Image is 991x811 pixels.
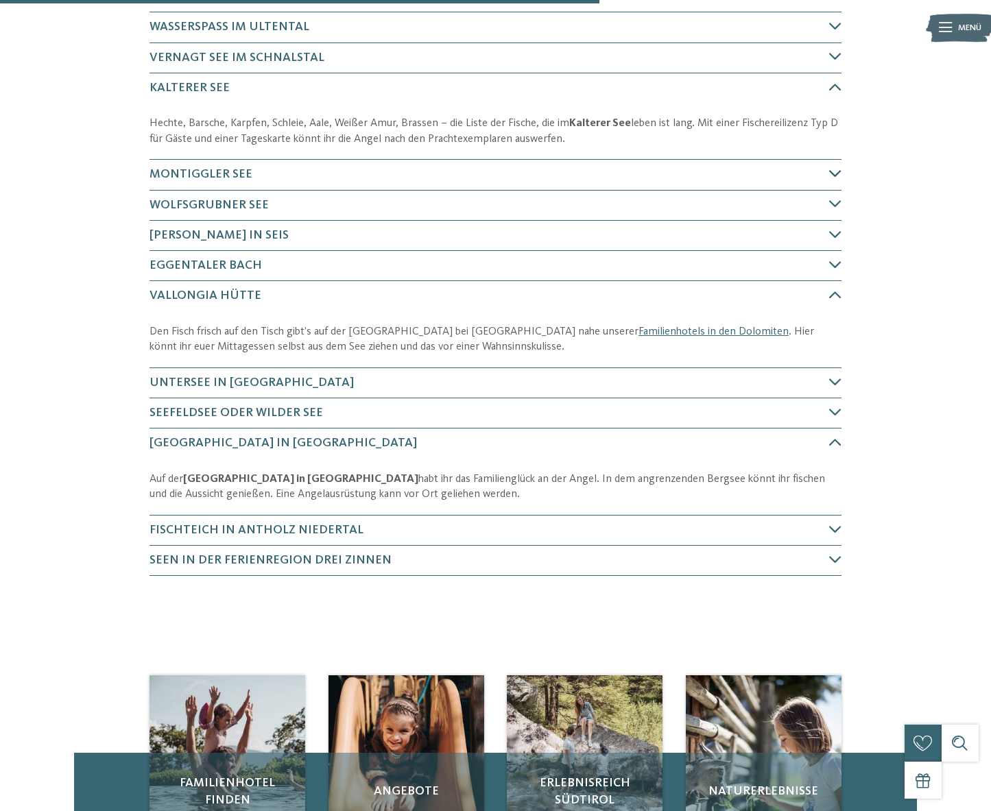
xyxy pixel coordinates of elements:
span: Erlebnisreich Südtirol [519,775,650,809]
span: Fischteich in Antholz Niedertal [150,524,363,536]
span: Familienhotel finden [162,775,293,809]
p: Den Fisch frisch auf den Tisch gibt’s auf der [GEOGRAPHIC_DATA] bei [GEOGRAPHIC_DATA] nahe unsere... [150,324,841,355]
span: Montiggler See [150,168,252,180]
span: Vallongia Hütte [150,289,261,302]
p: Auf der habt ihr das Familienglück an der Angel. In dem angrenzenden Bergsee könnt ihr fischen un... [150,472,841,503]
span: [GEOGRAPHIC_DATA] in [GEOGRAPHIC_DATA] [150,437,417,449]
p: Hechte, Barsche, Karpfen, Schleie, Aale, Weißer Amur, Brassen – die Liste der Fische, die im lebe... [150,116,841,147]
span: Eggentaler Bach [150,259,262,271]
span: Wolfsgrubner See [150,199,269,211]
span: [PERSON_NAME] in Seis [150,229,289,241]
span: Seefeldsee oder Wilder See [150,407,323,419]
span: Wasserspaß im Ultental [150,21,309,33]
span: Kalterer See [150,82,230,94]
span: Naturerlebnisse [698,783,829,800]
span: Untersee in [GEOGRAPHIC_DATA] [150,376,354,389]
span: Vernagt See im Schnalstal [150,51,324,64]
span: Seen in der Ferienregion Drei Zinnen [150,554,392,566]
a: Familienhotels in den Dolomiten [638,326,789,337]
span: Angebote [341,783,472,800]
strong: [GEOGRAPHIC_DATA] in [GEOGRAPHIC_DATA] [183,474,418,485]
strong: Kalterer See [569,118,631,129]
